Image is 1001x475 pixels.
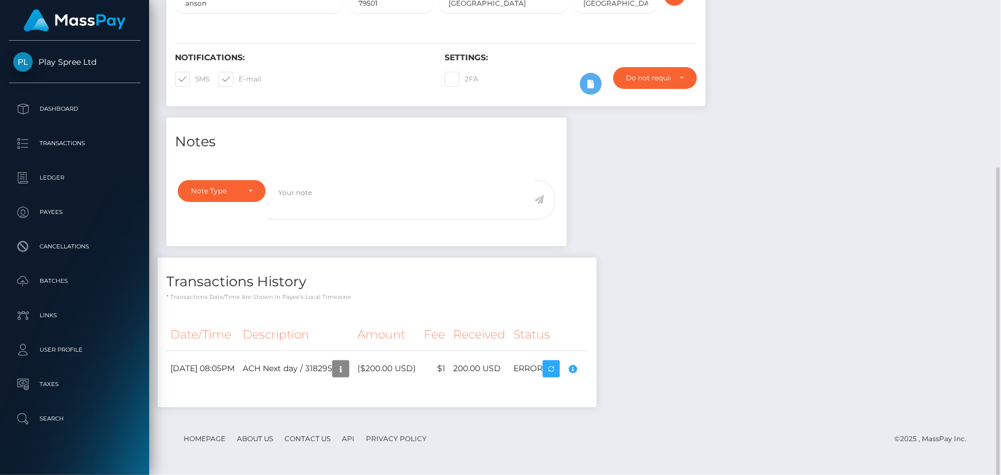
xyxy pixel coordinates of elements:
[9,95,141,123] a: Dashboard
[24,9,126,32] img: MassPay Logo
[239,351,353,387] td: ACH Next day / 318295
[219,72,261,87] label: E-mail
[361,430,431,447] a: Privacy Policy
[9,232,141,261] a: Cancellations
[13,341,136,359] p: User Profile
[175,53,427,63] h6: Notifications:
[232,430,278,447] a: About Us
[13,410,136,427] p: Search
[191,186,239,196] div: Note Type
[13,169,136,186] p: Ledger
[9,57,141,67] span: Play Spree Ltd
[9,301,141,330] a: Links
[9,404,141,433] a: Search
[13,238,136,255] p: Cancellations
[178,180,266,202] button: Note Type
[9,198,141,227] a: Payees
[420,319,449,351] th: Fee
[175,72,209,87] label: SMS
[445,53,697,63] h6: Settings:
[13,307,136,324] p: Links
[166,319,239,351] th: Date/Time
[239,319,353,351] th: Description
[280,430,335,447] a: Contact Us
[13,135,136,152] p: Transactions
[13,52,33,72] img: Play Spree Ltd
[445,72,478,87] label: 2FA
[9,163,141,192] a: Ledger
[353,351,420,387] td: ($200.00 USD)
[894,433,975,445] div: © 2025 , MassPay Inc.
[613,67,697,89] button: Do not require
[353,319,420,351] th: Amount
[509,319,588,351] th: Status
[337,430,359,447] a: API
[9,370,141,399] a: Taxes
[13,376,136,393] p: Taxes
[166,351,239,387] td: [DATE] 08:05PM
[420,351,449,387] td: $1
[166,272,588,292] h4: Transactions History
[449,351,509,387] td: 200.00 USD
[13,272,136,290] p: Batches
[626,73,671,83] div: Do not require
[449,319,509,351] th: Received
[13,100,136,118] p: Dashboard
[9,336,141,364] a: User Profile
[166,293,588,301] p: * Transactions date/time are shown in payee's local timezone
[9,129,141,158] a: Transactions
[13,204,136,221] p: Payees
[179,430,230,447] a: Homepage
[9,267,141,295] a: Batches
[175,132,558,152] h4: Notes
